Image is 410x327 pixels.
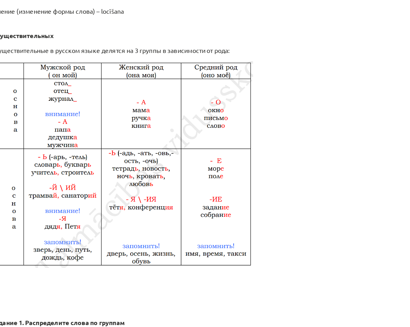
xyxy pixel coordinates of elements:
p: 📝 [38,297,372,305]
p: Все существительные в русском языке делятся на 3 группы в зависимости от рода: [38,60,372,68]
p: число – skaitlis [38,13,372,21]
strong: Род существительных [38,47,99,54]
p: склонение (изменение формы слова) – locīšana [38,25,372,34]
img: icon-close-lesson-0947bae3869378f0d4975bcd49f059093ad1ed9edebbc8119c70593378902aed.svg [5,32,8,37]
b: Задание 1. Распределите слова по группам [44,297,161,304]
